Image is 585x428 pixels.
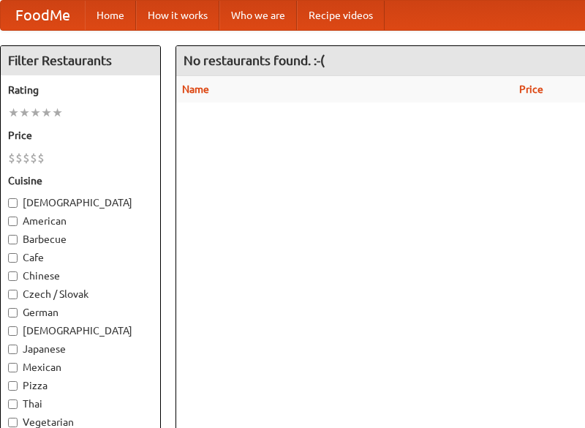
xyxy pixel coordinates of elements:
li: ★ [30,105,41,121]
label: Japanese [8,342,153,356]
h5: Cuisine [8,173,153,188]
ng-pluralize: No restaurants found. :-( [184,53,325,67]
a: Name [182,83,209,95]
li: $ [37,150,45,166]
a: Recipe videos [297,1,385,30]
h5: Rating [8,83,153,97]
input: Cafe [8,253,18,263]
label: Czech / Slovak [8,287,153,301]
li: $ [23,150,30,166]
label: German [8,305,153,320]
label: Pizza [8,378,153,393]
label: Barbecue [8,232,153,247]
li: ★ [52,105,63,121]
li: $ [30,150,37,166]
li: $ [15,150,23,166]
input: Barbecue [8,235,18,244]
input: Japanese [8,345,18,354]
label: Thai [8,397,153,411]
a: How it works [136,1,219,30]
input: Vegetarian [8,418,18,427]
label: American [8,214,153,228]
input: Czech / Slovak [8,290,18,299]
input: German [8,308,18,318]
input: [DEMOGRAPHIC_DATA] [8,326,18,336]
li: $ [8,150,15,166]
h5: Price [8,128,153,143]
input: Chinese [8,271,18,281]
li: ★ [19,105,30,121]
a: Who we are [219,1,297,30]
a: Price [519,83,543,95]
input: [DEMOGRAPHIC_DATA] [8,198,18,208]
a: FoodMe [1,1,85,30]
input: American [8,217,18,226]
input: Thai [8,399,18,409]
label: Mexican [8,360,153,375]
label: [DEMOGRAPHIC_DATA] [8,195,153,210]
input: Mexican [8,363,18,372]
label: Cafe [8,250,153,265]
input: Pizza [8,381,18,391]
li: ★ [41,105,52,121]
label: Chinese [8,269,153,283]
a: Home [85,1,136,30]
li: ★ [8,105,19,121]
label: [DEMOGRAPHIC_DATA] [8,323,153,338]
h4: Filter Restaurants [1,46,160,75]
